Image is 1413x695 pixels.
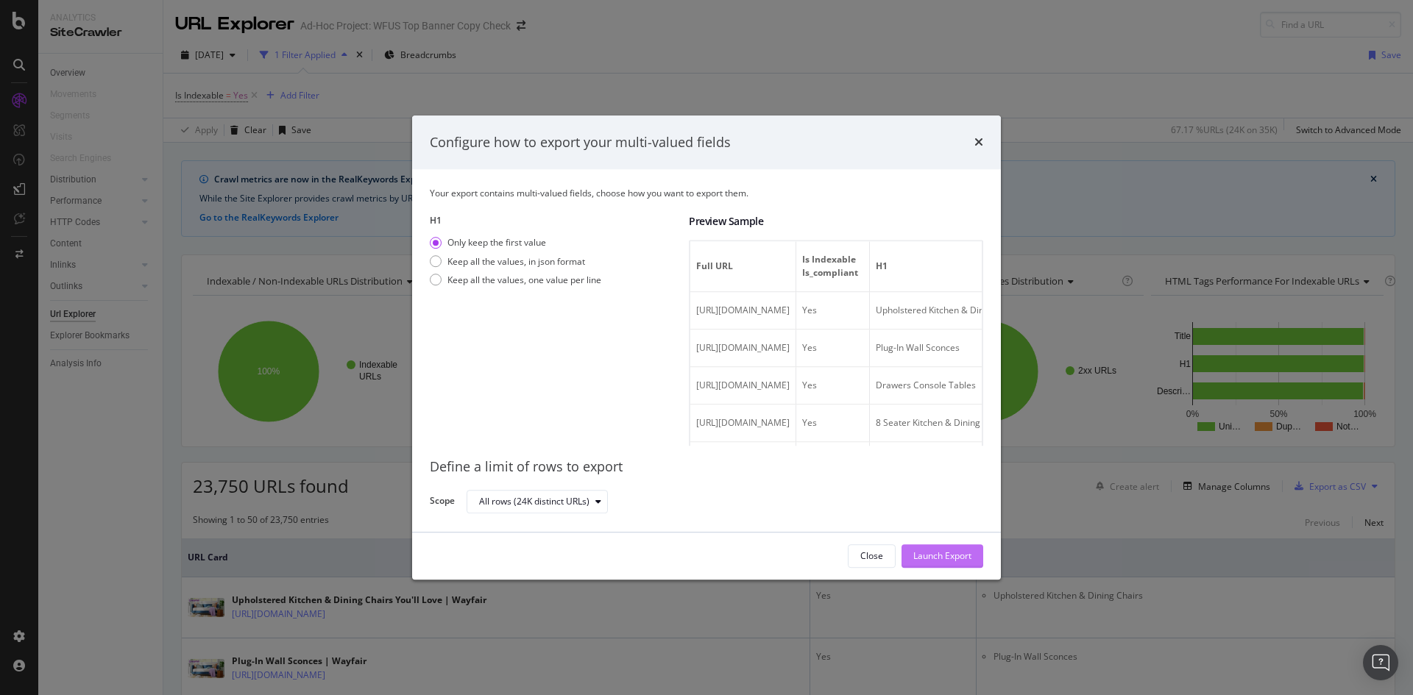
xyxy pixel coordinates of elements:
[479,497,589,506] div: All rows (24K distinct URLs)
[796,330,870,368] td: Yes
[696,260,786,274] span: Full URL
[696,304,790,317] span: https://www.wayfair.com/furniture/sb1/upholstered-kitchen-dining-chairs-c46130-a131773~442261.html
[876,417,1026,430] span: 8 Seater Kitchen & Dining Room Sets
[696,379,790,392] span: https://www.wayfair.com/furniture/sb1/drawers-console-tables-c414605-a149084~484967.html
[430,255,601,268] div: Keep all the values, in json format
[430,458,983,477] div: Define a limit of rows to export
[974,133,983,152] div: times
[696,417,790,430] span: https://www.wayfair.com/furniture/sb1/seats-8-kitchen-dining-room-sets-c46025-a125321~399030.html
[876,260,1089,274] span: H1
[430,237,601,249] div: Only keep the first value
[876,304,1025,317] span: Upholstered Kitchen & Dining Chairs
[1363,645,1398,680] div: Open Intercom Messenger
[796,368,870,405] td: Yes
[876,379,976,392] span: Drawers Console Tables
[447,237,546,249] div: Only keep the first value
[848,544,896,568] button: Close
[689,215,983,229] div: Preview Sample
[467,490,608,513] button: All rows (24K distinct URLs)
[902,544,983,568] button: Launch Export
[447,255,585,268] div: Keep all the values, in json format
[430,133,731,152] div: Configure how to export your multi-valued fields
[447,274,601,286] div: Keep all the values, one value per line
[796,405,870,443] td: Yes
[696,342,790,354] span: https://www.wayfair.com/lighting/sb1/plug-in-wall-sconces-c416508-a76655~280658.html
[802,254,860,280] span: Is Indexable Is_compliant
[796,443,870,480] td: Yes
[913,550,971,563] div: Launch Export
[430,187,983,199] div: Your export contains multi-valued fields, choose how you want to export them.
[796,293,870,330] td: Yes
[430,215,677,227] label: H1
[876,342,960,354] span: Plug-In Wall Sconces
[860,550,883,563] div: Close
[412,115,1001,580] div: modal
[430,494,455,510] label: Scope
